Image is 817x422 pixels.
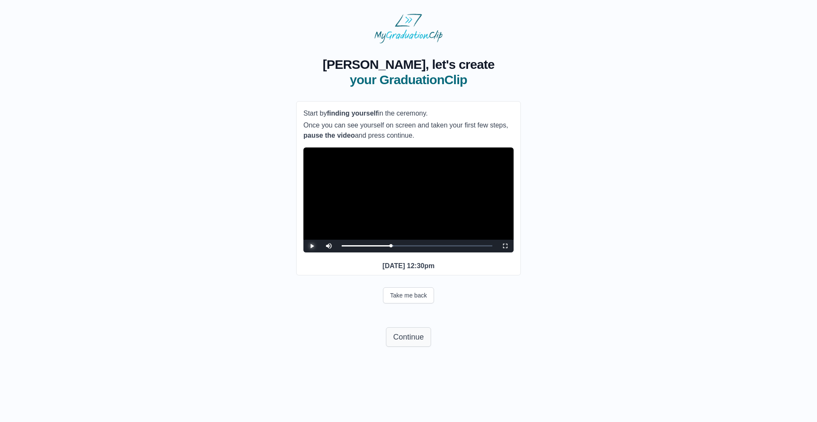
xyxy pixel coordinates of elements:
span: [PERSON_NAME], let's create [323,57,494,72]
b: pause the video [303,132,355,139]
button: Continue [386,327,431,347]
img: MyGraduationClip [374,14,443,43]
b: finding yourself [327,110,378,117]
span: your GraduationClip [323,72,494,88]
p: Once you can see yourself on screen and taken your first few steps, and press continue. [303,120,514,141]
button: Take me back [383,287,434,303]
button: Mute [320,240,337,252]
div: Progress Bar [342,245,492,246]
p: [DATE] 12:30pm [303,261,514,271]
button: Play [303,240,320,252]
p: Start by in the ceremony. [303,108,514,119]
button: Fullscreen [497,240,514,252]
div: Video Player [303,147,514,252]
